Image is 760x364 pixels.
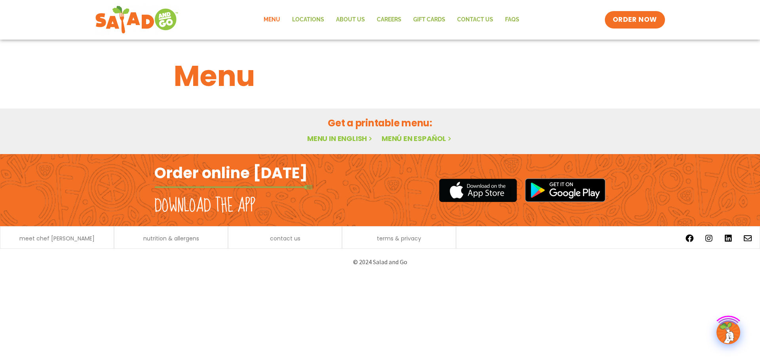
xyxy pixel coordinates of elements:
a: terms & privacy [377,236,421,241]
a: ORDER NOW [605,11,665,29]
a: Careers [371,11,407,29]
span: ORDER NOW [613,15,657,25]
a: GIFT CARDS [407,11,451,29]
a: contact us [270,236,300,241]
h1: Menu [174,55,586,97]
img: appstore [439,177,517,203]
p: © 2024 Salad and Go [158,257,602,267]
a: Contact Us [451,11,499,29]
a: Menu [258,11,286,29]
nav: Menu [258,11,525,29]
a: Menú en español [382,133,453,143]
img: google_play [525,178,606,202]
h2: Download the app [154,195,255,217]
h2: Order online [DATE] [154,163,308,183]
img: fork [154,185,313,189]
a: nutrition & allergens [143,236,199,241]
a: About Us [330,11,371,29]
a: meet chef [PERSON_NAME] [19,236,95,241]
a: Locations [286,11,330,29]
a: FAQs [499,11,525,29]
a: Menu in English [307,133,374,143]
h2: Get a printable menu: [174,116,586,130]
img: new-SAG-logo-768×292 [95,4,179,36]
